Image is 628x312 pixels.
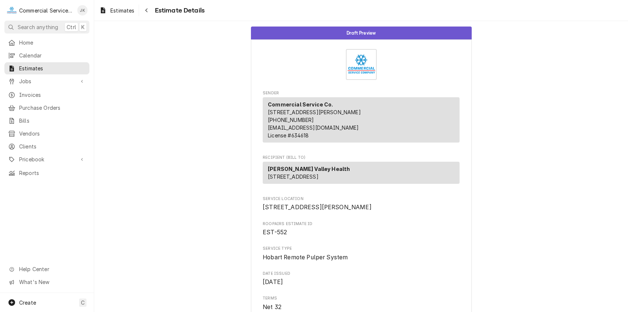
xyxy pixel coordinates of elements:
[19,39,86,46] span: Home
[263,196,460,212] div: Service Location
[4,127,89,140] a: Vendors
[263,254,348,261] span: Hobart Remote Pulper System
[263,303,460,312] span: Terms
[19,77,75,85] span: Jobs
[19,155,75,163] span: Pricebook
[4,36,89,49] a: Home
[4,167,89,179] a: Reports
[268,109,361,115] span: [STREET_ADDRESS][PERSON_NAME]
[4,115,89,127] a: Bills
[19,7,73,14] div: Commercial Service Co.
[263,295,460,301] span: Terms
[263,278,283,285] span: [DATE]
[77,5,88,15] div: John Key's Avatar
[268,132,309,139] span: License # 634618
[19,117,86,125] span: Bills
[19,143,86,150] span: Clients
[263,271,460,287] div: Date Issued
[19,299,36,306] span: Create
[19,130,86,137] span: Vendors
[77,5,88,15] div: JK
[268,101,333,108] strong: Commercial Service Co.
[263,90,460,146] div: Estimate Sender
[4,75,89,87] a: Go to Jobs
[346,49,377,80] img: Logo
[263,246,460,252] span: Service Type
[4,276,89,288] a: Go to What's New
[263,295,460,311] div: Terms
[268,117,314,123] a: [PHONE_NUMBER]
[81,299,85,306] span: C
[263,246,460,262] div: Service Type
[96,4,137,17] a: Estimates
[268,166,350,172] strong: [PERSON_NAME] Valley Health
[4,102,89,114] a: Purchase Orders
[4,89,89,101] a: Invoices
[251,27,472,39] div: Status
[263,97,460,143] div: Sender
[268,125,359,131] a: [EMAIL_ADDRESS][DOMAIN_NAME]
[263,155,460,161] span: Recipient (Bill To)
[141,4,152,16] button: Navigate back
[263,271,460,277] span: Date Issued
[67,23,76,31] span: Ctrl
[4,153,89,165] a: Go to Pricebook
[152,6,205,15] span: Estimate Details
[18,23,58,31] span: Search anything
[19,169,86,177] span: Reports
[263,90,460,96] span: Sender
[110,7,134,14] span: Estimates
[4,21,89,34] button: Search anythingCtrlK
[4,62,89,74] a: Estimates
[19,52,86,59] span: Calendar
[263,203,460,212] span: Service Location
[263,278,460,287] span: Date Issued
[19,104,86,112] span: Purchase Orders
[19,91,86,99] span: Invoices
[263,162,460,184] div: Recipient (Bill To)
[263,229,287,236] span: EST-552
[263,221,460,227] span: Roopairs Estimate ID
[347,31,376,35] span: Draft Preview
[19,64,86,72] span: Estimates
[4,140,89,153] a: Clients
[263,304,281,311] span: Net 32
[81,23,85,31] span: K
[268,173,319,180] span: [STREET_ADDRESS]
[4,263,89,275] a: Go to Help Center
[263,97,460,146] div: Sender
[263,155,460,187] div: Estimate Recipient
[263,221,460,237] div: Roopairs Estimate ID
[7,5,17,15] div: Commercial Service Co.'s Avatar
[263,253,460,262] span: Service Type
[19,278,85,286] span: What's New
[263,196,460,202] span: Service Location
[263,162,460,187] div: Recipient (Bill To)
[4,49,89,62] a: Calendar
[7,5,17,15] div: C
[263,204,372,211] span: [STREET_ADDRESS][PERSON_NAME]
[19,265,85,273] span: Help Center
[263,228,460,237] span: Roopairs Estimate ID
